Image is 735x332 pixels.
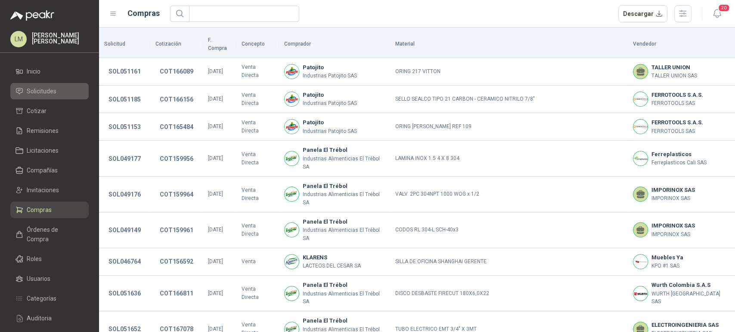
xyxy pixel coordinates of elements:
[651,186,695,194] b: IMPORINOX SAS
[390,276,628,311] td: DISCO DESBASTE FIRECUT 180X6,0X22
[303,262,361,270] p: LACTEOS DEL CESAR SA
[10,310,89,326] a: Auditoria
[236,212,279,248] td: Venta Directa
[651,231,695,239] p: IMPORINOX SAS
[651,150,707,159] b: Ferreplasticos
[633,92,648,106] img: Company Logo
[285,65,299,79] img: Company Logo
[279,31,390,58] th: Comprador
[10,290,89,307] a: Categorías
[303,146,385,154] b: Panela El Trébol
[651,290,730,306] p: WURTH [GEOGRAPHIC_DATA] SAS
[651,194,695,203] p: IMPORINOX SAS
[27,274,50,283] span: Usuarios
[27,86,56,96] span: Solicitudes
[390,113,628,141] td: ORING [PERSON_NAME] REF 109
[27,254,42,264] span: Roles
[303,182,385,191] b: Panela El Trébol
[10,31,27,47] div: LM
[27,225,81,244] span: Órdenes de Compra
[236,276,279,311] td: Venta Directa
[651,253,683,262] b: Muebles Ya
[651,72,697,80] p: TALLER UNION SAS
[10,83,89,99] a: Solicitudes
[104,286,145,301] button: SOL051636
[27,126,59,135] span: Remisiones
[285,255,299,269] img: Company Logo
[155,64,198,79] button: COT166089
[10,162,89,178] a: Compañías
[104,119,145,135] button: SOL051153
[718,4,730,12] span: 20
[303,99,357,108] p: Industrias Patojito SAS
[155,119,198,135] button: COT165484
[303,253,361,262] b: KLARENS
[390,248,628,276] td: SILLA DE OFICINA SHANGHAI GERENTE
[390,177,628,212] td: VALV. 2PC 304NPT 1000 WOG x 1/2
[10,271,89,287] a: Usuarios
[651,63,697,72] b: TALLER UNION
[709,6,725,22] button: 20
[303,191,385,207] p: Industrias Alimenticias El Trébol SA
[651,91,703,99] b: FERROTOOLS S.A.S.
[99,31,150,58] th: Solicitud
[208,326,223,332] span: [DATE]
[303,63,357,72] b: Patojito
[208,123,223,129] span: [DATE]
[10,142,89,159] a: Licitaciones
[303,290,385,306] p: Industrias Alimenticias El Trébol SA
[104,187,145,202] button: SOL049176
[236,58,279,86] td: Venta Directa
[285,151,299,166] img: Company Logo
[651,127,703,135] p: FERROTOOLS SAS
[127,7,160,19] h1: Compras
[303,91,357,99] b: Patojito
[10,103,89,119] a: Cotizar
[10,202,89,218] a: Compras
[10,221,89,247] a: Órdenes de Compra
[651,262,683,270] p: KPO #1 SAS
[208,227,223,233] span: [DATE]
[27,146,59,155] span: Licitaciones
[651,221,695,230] b: IMPORINOX SAS
[208,258,223,264] span: [DATE]
[10,63,89,80] a: Inicio
[208,96,223,102] span: [DATE]
[155,187,198,202] button: COT159964
[633,151,648,166] img: Company Logo
[285,120,299,134] img: Company Logo
[236,86,279,113] td: Venta Directa
[27,106,47,116] span: Cotizar
[651,118,703,127] b: FERROTOOLS S.A.S.
[27,185,59,195] span: Invitaciones
[651,159,707,167] p: Ferreplasticos Cali SAS
[27,205,52,215] span: Compras
[628,31,735,58] th: Vendedor
[303,218,385,226] b: Panela El Trébol
[390,141,628,176] td: LAMINA INOX 1.5 4 X 8 304
[236,31,279,58] th: Concepto
[236,141,279,176] td: Venta Directa
[32,32,89,44] p: [PERSON_NAME] [PERSON_NAME]
[651,321,719,329] b: ELECTROINGENIERIA SAS
[27,314,52,323] span: Auditoria
[10,251,89,267] a: Roles
[651,281,730,289] b: Wurth Colombia S.A.S
[27,166,58,175] span: Compañías
[285,187,299,201] img: Company Logo
[303,317,385,325] b: Panela El Trébol
[27,294,56,303] span: Categorías
[155,92,198,107] button: COT166156
[303,72,357,80] p: Industrias Patojito SAS
[104,64,145,79] button: SOL051161
[155,254,198,269] button: COT156592
[10,123,89,139] a: Remisiones
[303,118,357,127] b: Patojito
[285,92,299,106] img: Company Logo
[27,67,40,76] span: Inicio
[651,99,703,108] p: FERROTOOLS SAS
[236,113,279,141] td: Venta Directa
[155,222,198,238] button: COT159961
[390,31,628,58] th: Material
[208,155,223,161] span: [DATE]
